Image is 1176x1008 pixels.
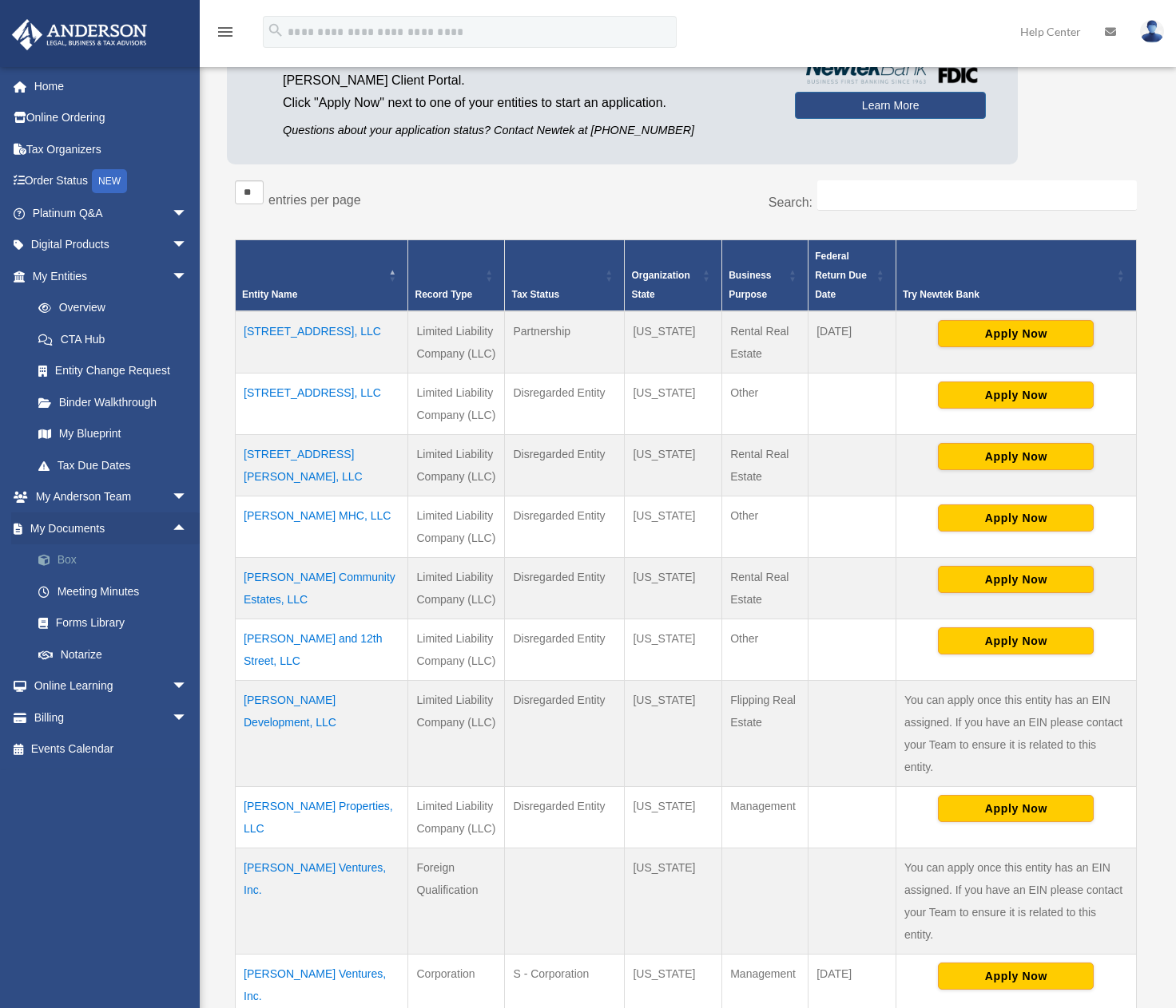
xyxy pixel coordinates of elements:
[803,58,978,84] img: NewtekBankLogoSM.png
[722,619,808,680] td: Other
[236,239,408,311] th: Entity Name: Activate to invert sorting
[11,229,212,261] a: Digital Productsarrow_drop_down
[236,373,408,434] td: [STREET_ADDRESS], LLC
[7,19,152,50] img: Anderson Advisors Platinum Portal
[505,239,625,311] th: Tax Status: Activate to sort
[505,619,625,680] td: Disregarded Entity
[938,320,1094,347] button: Apply Now
[283,47,771,92] p: by applying from the [PERSON_NAME] Client Portal.
[938,381,1094,409] button: Apply Now
[236,434,408,496] td: [STREET_ADDRESS][PERSON_NAME], LLC
[808,239,896,311] th: Federal Return Due Date: Activate to sort
[808,311,896,374] td: [DATE]
[625,557,722,619] td: [US_STATE]
[408,680,505,786] td: Limited Liability Company (LLC)
[938,566,1094,593] button: Apply Now
[172,512,204,545] span: arrow_drop_up
[722,311,808,374] td: Rental Real Estate
[22,386,204,418] a: Binder Walkthrough
[729,270,771,300] span: Business Purpose
[938,443,1094,470] button: Apply Now
[236,496,408,557] td: [PERSON_NAME] MHC, LLC
[408,557,505,619] td: Limited Liability Company (LLC)
[22,323,204,355] a: CTA Hub
[631,270,689,300] span: Organization State
[22,355,204,387] a: Entity Change Request
[22,418,204,450] a: My Blueprint
[511,289,559,300] span: Tax Status
[722,680,808,786] td: Flipping Real Estate
[172,197,204,230] span: arrow_drop_down
[625,373,722,434] td: [US_STATE]
[505,311,625,374] td: Partnership
[408,848,505,954] td: Foreign Qualification
[625,619,722,680] td: [US_STATE]
[22,575,212,607] a: Meeting Minutes
[216,28,235,42] a: menu
[505,557,625,619] td: Disregarded Entity
[11,481,212,513] a: My Anderson Teamarrow_drop_down
[505,373,625,434] td: Disregarded Entity
[625,848,722,954] td: [US_STATE]
[11,512,212,544] a: My Documentsarrow_drop_up
[625,239,722,311] th: Organization State: Activate to sort
[22,292,196,324] a: Overview
[896,848,1136,954] td: You can apply once this entity has an EIN assigned. If you have an EIN please contact your Team t...
[236,848,408,954] td: [PERSON_NAME] Ventures, Inc.
[236,786,408,848] td: [PERSON_NAME] Properties, LLC
[92,169,127,193] div: NEW
[625,496,722,557] td: [US_STATE]
[903,285,1112,304] div: Try Newtek Bank
[408,434,505,496] td: Limited Liability Company (LLC)
[11,197,212,229] a: Platinum Q&Aarrow_drop_down
[11,70,212,102] a: Home
[22,638,212,670] a: Notarize
[268,193,361,207] label: entries per page
[1140,20,1164,43] img: User Pic
[11,702,212,733] a: Billingarrow_drop_down
[22,449,204,481] a: Tax Due Dates
[769,196,812,209] label: Search:
[415,289,472,300] span: Record Type
[172,481,204,514] span: arrow_drop_down
[172,670,204,703] span: arrow_drop_down
[938,795,1094,822] button: Apply Now
[236,557,408,619] td: [PERSON_NAME] Community Estates, LLC
[11,165,212,198] a: Order StatusNEW
[22,544,212,576] a: Box
[408,311,505,374] td: Limited Liability Company (LLC)
[267,22,284,39] i: search
[505,496,625,557] td: Disregarded Entity
[795,92,986,119] a: Learn More
[408,786,505,848] td: Limited Liability Company (LLC)
[896,239,1136,311] th: Try Newtek Bank : Activate to sort
[11,733,212,765] a: Events Calendar
[625,680,722,786] td: [US_STATE]
[172,260,204,293] span: arrow_drop_down
[625,311,722,374] td: [US_STATE]
[408,239,505,311] th: Record Type: Activate to sort
[236,311,408,374] td: [STREET_ADDRESS], LLC
[172,229,204,262] span: arrow_drop_down
[722,496,808,557] td: Other
[722,786,808,848] td: Management
[236,619,408,680] td: [PERSON_NAME] and 12th Street, LLC
[11,102,212,134] a: Online Ordering
[283,92,771,114] p: Click "Apply Now" next to one of your entities to start an application.
[938,963,1094,990] button: Apply Now
[505,434,625,496] td: Disregarded Entity
[11,670,212,702] a: Online Learningarrow_drop_down
[11,260,204,292] a: My Entitiesarrow_drop_down
[408,619,505,680] td: Limited Liability Company (LLC)
[938,627,1094,654] button: Apply Now
[408,496,505,557] td: Limited Liability Company (LLC)
[505,786,625,848] td: Disregarded Entity
[236,680,408,786] td: [PERSON_NAME] Development, LLC
[938,504,1094,532] button: Apply Now
[625,434,722,496] td: [US_STATE]
[242,289,297,300] span: Entity Name
[722,239,808,311] th: Business Purpose: Activate to sort
[722,373,808,434] td: Other
[172,702,204,734] span: arrow_drop_down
